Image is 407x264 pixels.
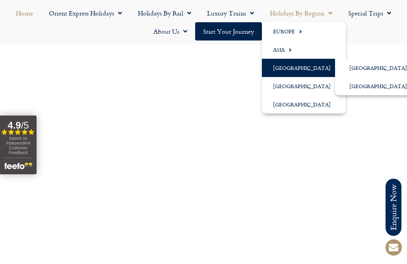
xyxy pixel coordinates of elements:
[340,4,399,22] a: Special Trips
[130,4,199,22] a: Holidays by Rail
[262,4,340,22] a: Holidays by Region
[262,77,346,95] a: [GEOGRAPHIC_DATA]
[145,22,195,40] a: About Us
[41,4,130,22] a: Orient Express Holidays
[262,22,346,40] a: Europe
[8,4,41,22] a: Home
[262,40,346,59] a: Asia
[4,4,403,40] nav: Menu
[262,59,346,77] a: [GEOGRAPHIC_DATA]
[199,4,262,22] a: Luxury Trains
[262,95,346,114] a: [GEOGRAPHIC_DATA]
[195,22,262,40] a: Start your Journey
